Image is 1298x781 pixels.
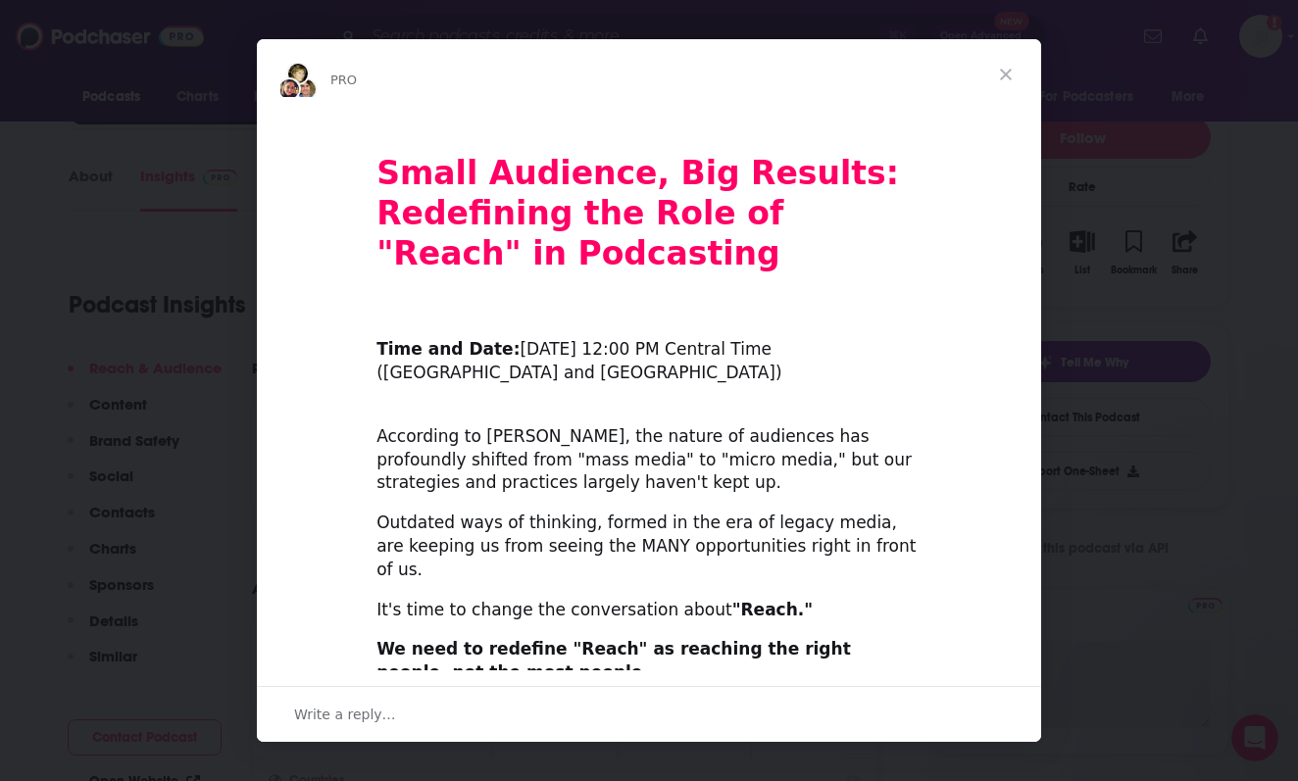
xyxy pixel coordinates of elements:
span: Close [971,39,1041,110]
span: Write a reply… [294,702,396,727]
b: We need to redefine "Reach" as reaching the right people, not the most people. [376,639,851,682]
b: Time and Date: [376,339,520,359]
div: ​ [DATE] 12:00 PM Central Time ([GEOGRAPHIC_DATA] and [GEOGRAPHIC_DATA]) [376,316,922,385]
div: Open conversation and reply [257,686,1041,742]
b: "Reach." [732,600,813,619]
div: Outdated ways of thinking, formed in the era of legacy media, are keeping us from seeing the MANY... [376,512,922,581]
div: According to [PERSON_NAME], the nature of audiences has profoundly shifted from "mass media" to "... [376,402,922,495]
span: PRO [330,73,357,87]
img: Barbara avatar [286,62,310,85]
img: Dave avatar [294,77,318,101]
b: Small Audience, Big Results: Redefining the Role of "Reach" in Podcasting [376,154,899,272]
img: Sydney avatar [277,77,301,101]
div: It's time to change the conversation about [376,599,922,622]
